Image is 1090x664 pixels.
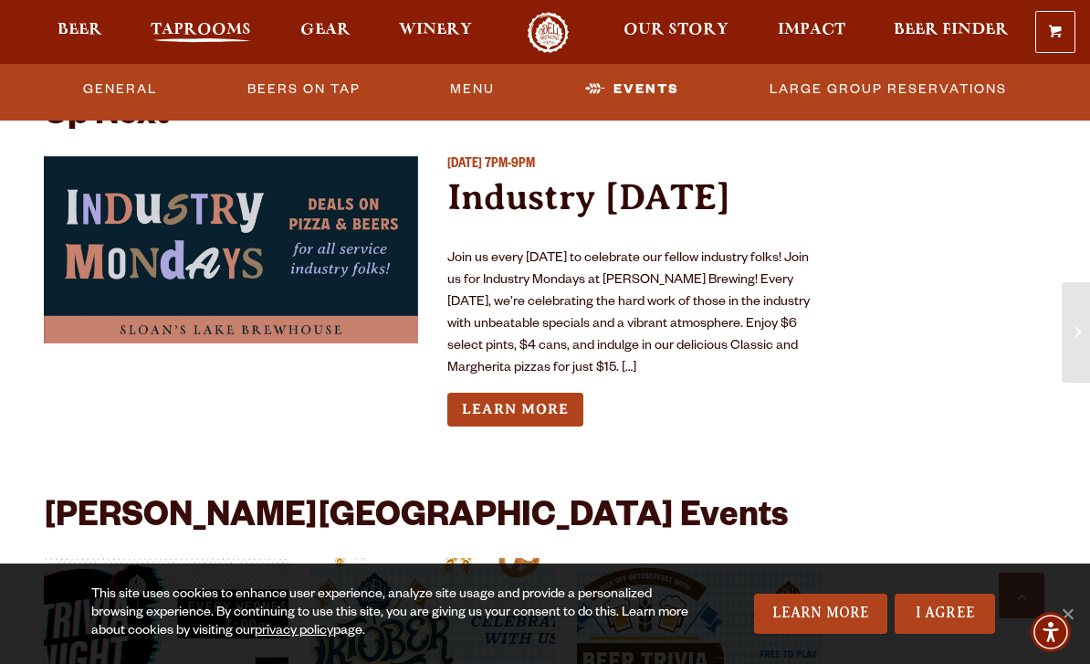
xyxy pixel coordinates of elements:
span: [DATE] [447,158,482,173]
span: Gear [300,23,351,37]
a: Learn More [754,594,888,634]
a: Events [578,69,686,111]
a: Our Story [612,12,740,53]
a: Beers On Tap [240,69,368,111]
h2: [PERSON_NAME][GEOGRAPHIC_DATA] Events [44,500,788,540]
span: Winery [399,23,472,37]
a: Taprooms [139,12,263,53]
span: 7PM-9PM [485,158,535,173]
span: Beer [58,23,102,37]
a: View event details [44,156,418,343]
a: Menu [443,69,502,111]
p: Join us every [DATE] to celebrate our fellow industry folks! Join us for Industry Mondays at [PER... [447,248,822,380]
a: Beer [46,12,114,53]
a: Beer Finder [882,12,1021,53]
a: Gear [288,12,362,53]
span: Beer Finder [894,23,1009,37]
a: privacy policy [255,625,333,639]
div: Accessibility Menu [1031,612,1071,652]
span: Impact [778,23,845,37]
span: Our Story [624,23,728,37]
span: Taprooms [151,23,251,37]
a: Learn more about Industry Monday [447,393,583,427]
a: Impact [766,12,857,53]
a: Industry [DATE] [447,176,730,217]
a: I Agree [895,594,995,634]
a: Winery [387,12,484,53]
div: This site uses cookies to enhance user experience, analyze site usage and provide a personalized ... [91,586,690,641]
a: Large Group Reservations [762,69,1014,111]
a: Odell Home [514,12,582,53]
a: General [76,69,164,111]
